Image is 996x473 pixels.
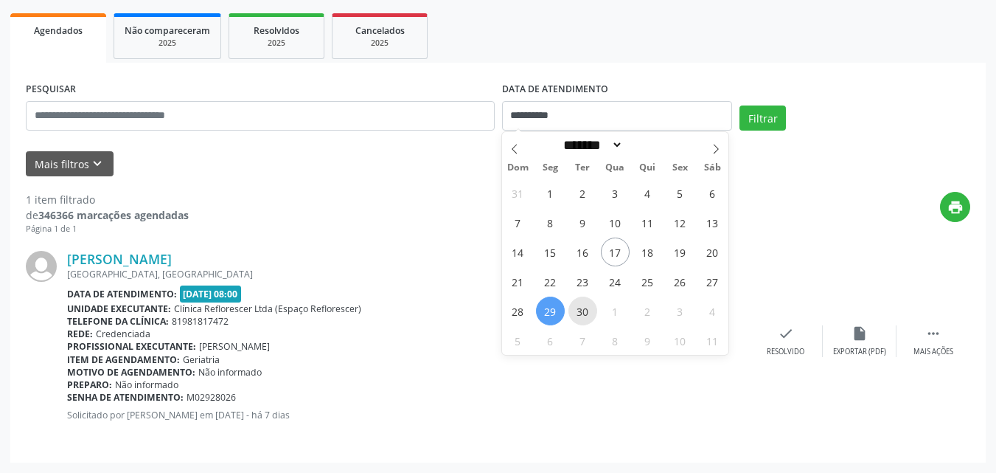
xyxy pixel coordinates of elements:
span: Setembro 5, 2025 [666,179,694,207]
span: M02928026 [187,391,236,404]
span: Setembro 12, 2025 [666,208,694,237]
div: 2025 [343,38,417,49]
span: Dom [502,163,534,173]
b: Data de atendimento: [67,288,177,300]
i: print [947,199,964,215]
span: Setembro 17, 2025 [601,238,630,266]
span: Cancelados [355,24,405,37]
span: [PERSON_NAME] [199,340,270,353]
i:  [925,325,941,342]
i: check [778,325,794,342]
span: Setembro 3, 2025 [601,179,630,207]
i: insert_drive_file [852,325,868,342]
span: Outubro 7, 2025 [568,326,597,355]
span: Qua [599,163,631,173]
span: Outubro 5, 2025 [504,326,532,355]
span: Agendados [34,24,83,37]
b: Telefone da clínica: [67,315,169,328]
div: Página 1 de 1 [26,223,189,235]
b: Item de agendamento: [67,353,180,366]
span: Setembro 6, 2025 [698,179,727,207]
div: Resolvido [767,347,804,357]
strong: 346366 marcações agendadas [38,208,189,222]
button: print [940,192,970,222]
span: Setembro 24, 2025 [601,267,630,296]
div: Mais ações [913,347,953,357]
div: 2025 [125,38,210,49]
span: Outubro 9, 2025 [633,326,662,355]
span: Setembro 19, 2025 [666,238,694,266]
span: Setembro 8, 2025 [536,208,565,237]
span: Setembro 1, 2025 [536,179,565,207]
span: Agosto 31, 2025 [504,179,532,207]
span: Setembro 13, 2025 [698,208,727,237]
button: Filtrar [739,106,786,131]
b: Unidade executante: [67,303,171,315]
span: Setembro 15, 2025 [536,238,565,266]
img: img [26,251,57,282]
span: [DATE] 08:00 [180,286,242,303]
button: Mais filtroskeyboard_arrow_down [26,151,114,177]
span: 81981817472 [172,315,229,328]
span: Setembro 18, 2025 [633,238,662,266]
span: Setembro 21, 2025 [504,267,532,296]
div: 2025 [240,38,313,49]
span: Outubro 2, 2025 [633,297,662,325]
span: Setembro 26, 2025 [666,267,694,296]
span: Setembro 30, 2025 [568,297,597,325]
span: Setembro 10, 2025 [601,208,630,237]
span: Qui [631,163,664,173]
span: Outubro 10, 2025 [666,326,694,355]
i: keyboard_arrow_down [89,156,105,172]
p: Solicitado por [PERSON_NAME] em [DATE] - há 7 dias [67,409,749,421]
span: Setembro 23, 2025 [568,267,597,296]
a: [PERSON_NAME] [67,251,172,267]
span: Setembro 9, 2025 [568,208,597,237]
span: Outubro 3, 2025 [666,297,694,325]
span: Outubro 8, 2025 [601,326,630,355]
span: Setembro 14, 2025 [504,238,532,266]
label: PESQUISAR [26,78,76,101]
span: Setembro 11, 2025 [633,208,662,237]
span: Outubro 1, 2025 [601,297,630,325]
b: Senha de atendimento: [67,391,184,404]
span: Outubro 4, 2025 [698,297,727,325]
span: Setembro 28, 2025 [504,297,532,325]
span: Clínica Reflorescer Ltda (Espaço Reflorescer) [174,303,361,315]
b: Motivo de agendamento: [67,366,195,379]
div: Exportar (PDF) [833,347,886,357]
span: Seg [534,163,566,173]
span: Setembro 27, 2025 [698,267,727,296]
span: Setembro 29, 2025 [536,297,565,325]
span: Setembro 22, 2025 [536,267,565,296]
span: Não compareceram [125,24,210,37]
label: DATA DE ATENDIMENTO [502,78,608,101]
span: Sex [664,163,696,173]
b: Profissional executante: [67,340,196,353]
span: Setembro 25, 2025 [633,267,662,296]
b: Rede: [67,328,93,340]
span: Outubro 11, 2025 [698,326,727,355]
select: Month [559,137,624,153]
div: [GEOGRAPHIC_DATA], [GEOGRAPHIC_DATA] [67,268,749,280]
span: Outubro 6, 2025 [536,326,565,355]
div: de [26,207,189,223]
span: Não informado [115,379,178,391]
span: Setembro 20, 2025 [698,238,727,266]
div: 1 item filtrado [26,192,189,207]
span: Resolvidos [254,24,299,37]
span: Credenciada [96,328,150,340]
span: Setembro 7, 2025 [504,208,532,237]
b: Preparo: [67,379,112,391]
span: Setembro 16, 2025 [568,238,597,266]
input: Year [623,137,672,153]
span: Setembro 2, 2025 [568,179,597,207]
span: Setembro 4, 2025 [633,179,662,207]
span: Geriatria [183,353,220,366]
span: Não informado [198,366,262,379]
span: Ter [566,163,599,173]
span: Sáb [696,163,728,173]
